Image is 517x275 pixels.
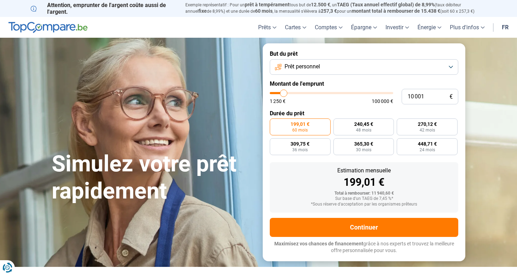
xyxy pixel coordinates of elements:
[52,151,254,205] h1: Simulez votre prêt rapidement
[292,128,308,132] span: 60 mois
[254,17,281,38] a: Prêts
[285,63,320,71] span: Prêt personnel
[270,80,458,87] label: Montant de l'emprunt
[420,128,435,132] span: 42 mois
[270,240,458,254] p: grâce à nos experts et trouvez la meilleure offre personnalisée pour vous.
[270,110,458,117] label: Durée du prêt
[292,148,308,152] span: 36 mois
[498,17,513,38] a: fr
[270,218,458,237] button: Continuer
[446,17,489,38] a: Plus d'infos
[255,8,273,14] span: 60 mois
[281,17,311,38] a: Cartes
[291,141,309,146] span: 309,75 €
[245,2,289,7] span: prêt à tempérament
[449,94,453,100] span: €
[274,241,363,246] span: Maximisez vos chances de financement
[354,141,373,146] span: 365,30 €
[418,122,437,127] span: 270,12 €
[275,177,453,188] div: 199,01 €
[420,148,435,152] span: 24 mois
[275,191,453,196] div: Total à rembourser: 11 940,60 €
[270,99,286,104] span: 1 250 €
[354,122,373,127] span: 240,45 €
[275,168,453,173] div: Estimation mensuelle
[352,8,440,14] span: montant total à rembourser de 15.438 €
[275,202,453,207] div: *Sous réserve d'acceptation par les organismes prêteurs
[291,122,309,127] span: 199,01 €
[311,2,330,7] span: 12.500 €
[270,50,458,57] label: But du prêt
[418,141,437,146] span: 448,71 €
[198,8,207,14] span: fixe
[185,2,486,14] p: Exemple représentatif : Pour un tous but de , un (taux débiteur annuel de 8,99%) et une durée de ...
[337,2,435,7] span: TAEG (Taux annuel effectif global) de 8,99%
[321,8,337,14] span: 257,3 €
[311,17,347,38] a: Comptes
[356,128,371,132] span: 48 mois
[356,148,371,152] span: 30 mois
[347,17,381,38] a: Épargne
[372,99,393,104] span: 100 000 €
[275,196,453,201] div: Sur base d'un TAEG de 7,45 %*
[413,17,446,38] a: Énergie
[270,59,458,75] button: Prêt personnel
[31,2,177,15] p: Attention, emprunter de l'argent coûte aussi de l'argent.
[8,22,88,33] img: TopCompare
[381,17,413,38] a: Investir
